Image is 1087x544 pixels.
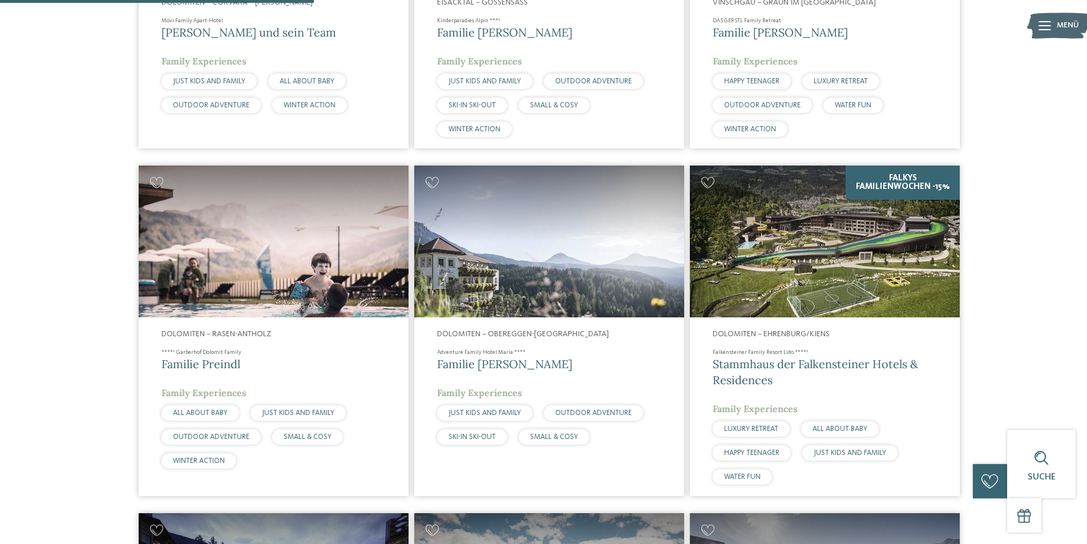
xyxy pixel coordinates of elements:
[1028,473,1056,482] span: Suche
[713,25,848,39] span: Familie [PERSON_NAME]
[173,409,228,417] span: ALL ABOUT BABY
[437,387,522,398] span: Family Experiences
[161,357,240,371] span: Familie Preindl
[414,166,684,496] a: Familienhotels gesucht? Hier findet ihr die besten! Dolomiten – Obereggen-[GEOGRAPHIC_DATA] Adven...
[690,166,960,496] a: Familienhotels gesucht? Hier findet ihr die besten! Falkys Familienwochen -15% Dolomiten – Ehrenb...
[713,330,830,338] span: Dolomiten – Ehrenburg/Kiens
[161,330,271,338] span: Dolomiten – Rasen-Antholz
[724,126,776,133] span: WINTER ACTION
[448,409,521,417] span: JUST KIDS AND FAMILY
[139,166,409,496] a: Familienhotels gesucht? Hier findet ihr die besten! Dolomiten – Rasen-Antholz ****ˢ Garberhof Dol...
[173,78,245,85] span: JUST KIDS AND FAMILY
[448,78,521,85] span: JUST KIDS AND FAMILY
[724,425,778,433] span: LUXURY RETREAT
[437,17,661,25] h4: Kinderparadies Alpin ***ˢ
[814,449,886,457] span: JUST KIDS AND FAMILY
[414,166,684,317] img: Adventure Family Hotel Maria ****
[835,102,871,109] span: WATER FUN
[448,126,500,133] span: WINTER ACTION
[724,473,761,481] span: WATER FUN
[437,330,609,338] span: Dolomiten – Obereggen-[GEOGRAPHIC_DATA]
[139,166,409,317] img: Familienhotels gesucht? Hier findet ihr die besten!
[448,433,496,441] span: SKI-IN SKI-OUT
[437,348,661,356] h4: Adventure Family Hotel Maria ****
[713,348,937,356] h4: Falkensteiner Family Resort Lido ****ˢ
[161,25,336,39] span: [PERSON_NAME] und sein Team
[690,166,960,317] img: Familienhotels gesucht? Hier findet ihr die besten!
[280,78,334,85] span: ALL ABOUT BABY
[713,357,918,387] span: Stammhaus der Falkensteiner Hotels & Residences
[284,102,336,109] span: WINTER ACTION
[555,409,632,417] span: OUTDOOR ADVENTURE
[724,449,779,457] span: HAPPY TEENAGER
[724,78,779,85] span: HAPPY TEENAGER
[437,25,572,39] span: Familie [PERSON_NAME]
[713,403,798,414] span: Family Experiences
[713,55,798,67] span: Family Experiences
[813,425,867,433] span: ALL ABOUT BABY
[173,457,225,465] span: WINTER ACTION
[161,55,247,67] span: Family Experiences
[724,102,801,109] span: OUTDOOR ADVENTURE
[814,78,868,85] span: LUXURY RETREAT
[161,17,386,25] h4: Movi Family Apart-Hotel
[448,102,496,109] span: SKI-IN SKI-OUT
[173,433,249,441] span: OUTDOOR ADVENTURE
[437,357,572,371] span: Familie [PERSON_NAME]
[262,409,334,417] span: JUST KIDS AND FAMILY
[437,55,522,67] span: Family Experiences
[161,348,386,356] h4: ****ˢ Garberhof Dolomit Family
[284,433,332,441] span: SMALL & COSY
[530,102,578,109] span: SMALL & COSY
[555,78,632,85] span: OUTDOOR ADVENTURE
[173,102,249,109] span: OUTDOOR ADVENTURE
[530,433,578,441] span: SMALL & COSY
[713,17,937,25] h4: DAS GERSTL Family Retreat
[161,387,247,398] span: Family Experiences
